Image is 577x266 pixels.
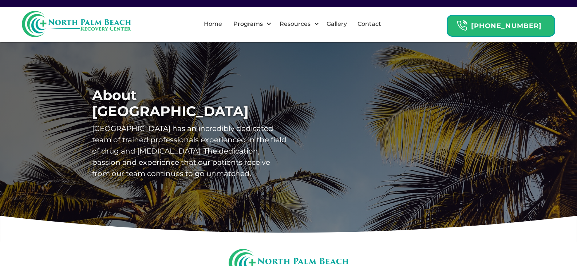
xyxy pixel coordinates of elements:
[457,20,467,31] img: Header Calendar Icons
[199,12,226,36] a: Home
[278,20,312,28] div: Resources
[92,123,289,179] p: [GEOGRAPHIC_DATA] has an incredibly dedicated team of trained professionals experienced in the fi...
[92,87,289,119] h1: About [GEOGRAPHIC_DATA]
[227,12,273,36] div: Programs
[447,11,555,37] a: Header Calendar Icons[PHONE_NUMBER]
[232,20,265,28] div: Programs
[353,12,386,36] a: Contact
[471,22,542,30] strong: [PHONE_NUMBER]
[273,12,321,36] div: Resources
[322,12,351,36] a: Gallery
